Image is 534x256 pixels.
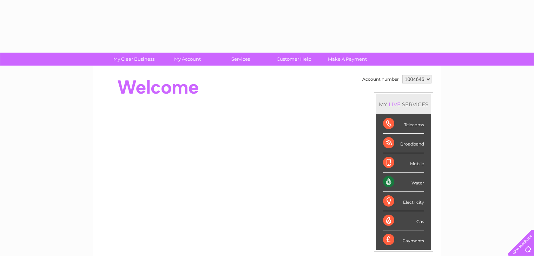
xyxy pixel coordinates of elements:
[212,53,270,66] a: Services
[376,94,431,114] div: MY SERVICES
[383,114,424,134] div: Telecoms
[383,134,424,153] div: Broadband
[383,192,424,211] div: Electricity
[361,73,401,85] td: Account number
[383,211,424,230] div: Gas
[383,153,424,173] div: Mobile
[158,53,216,66] a: My Account
[387,101,402,108] div: LIVE
[318,53,376,66] a: Make A Payment
[383,230,424,249] div: Payments
[265,53,323,66] a: Customer Help
[105,53,163,66] a: My Clear Business
[383,173,424,192] div: Water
